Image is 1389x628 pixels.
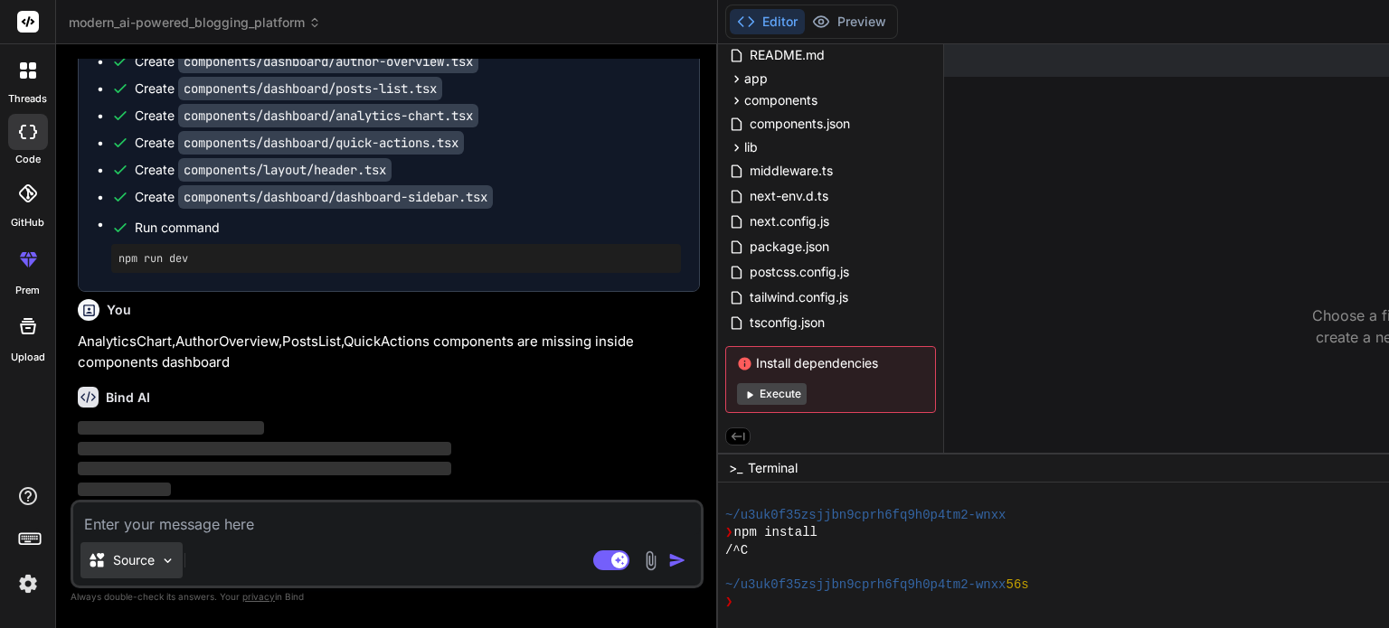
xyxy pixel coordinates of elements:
[744,138,758,156] span: lib
[748,312,827,333] span: tsconfig.json
[178,77,442,100] code: components/dashboard/posts-list.tsx
[737,354,924,372] span: Install dependencies
[8,91,47,107] label: threads
[135,161,392,179] div: Create
[730,9,805,34] button: Editor
[729,459,742,477] span: >_
[805,9,893,34] button: Preview
[178,158,392,182] code: components/layout/header.tsx
[744,91,817,109] span: components
[734,524,817,541] span: npm install
[15,152,41,167] label: code
[78,483,171,496] span: ‌
[113,551,155,569] p: Source
[737,383,807,405] button: Execute
[748,44,827,66] span: README.md
[242,591,275,602] span: privacy
[118,251,674,266] pre: npm run dev
[744,70,768,88] span: app
[1006,576,1029,594] span: 56s
[748,286,850,308] span: tailwind.config.js
[178,50,478,73] code: components/dashboard/author-overview.tsx
[178,131,464,155] code: components/dashboard/quick-actions.tsx
[135,107,478,125] div: Create
[11,350,45,365] label: Upload
[107,301,131,319] h6: You
[135,80,442,98] div: Create
[11,215,44,230] label: GitHub
[78,442,451,455] span: ‌
[78,421,264,435] span: ‌
[748,211,831,232] span: next.config.js
[78,332,700,372] p: AnalyticsChart,AuthorOverview,PostsList,QuickActions components are missing inside components das...
[15,283,40,298] label: prem
[178,104,478,127] code: components/dashboard/analytics-chart.tsx
[640,550,661,571] img: attachment
[748,459,798,477] span: Terminal
[135,52,478,70] div: Create
[135,134,464,152] div: Create
[135,188,493,206] div: Create
[748,113,852,135] span: components.json
[748,160,835,182] span: middleware.ts
[748,236,831,258] span: package.json
[725,507,1006,524] span: ~/u3uk0f35zsjjbn9cprh6fq9h0p4tm2-wnxx
[748,185,830,207] span: next-env.d.ts
[725,594,734,611] span: ❯
[725,542,748,559] span: /^C
[135,219,681,237] span: Run command
[78,462,451,475] span: ‌
[71,588,704,605] p: Always double-check its answers. Your in Bind
[668,551,686,569] img: icon
[160,553,175,568] img: Pick Models
[748,261,851,283] span: postcss.config.js
[106,389,150,407] h6: Bind AI
[725,576,1006,594] span: ~/u3uk0f35zsjjbn9cprh6fq9h0p4tm2-wnxx
[69,14,321,32] span: modern_ai-powered_blogging_platform
[725,524,734,541] span: ❯
[178,185,493,209] code: components/dashboard/dashboard-sidebar.tsx
[13,568,43,599] img: settings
